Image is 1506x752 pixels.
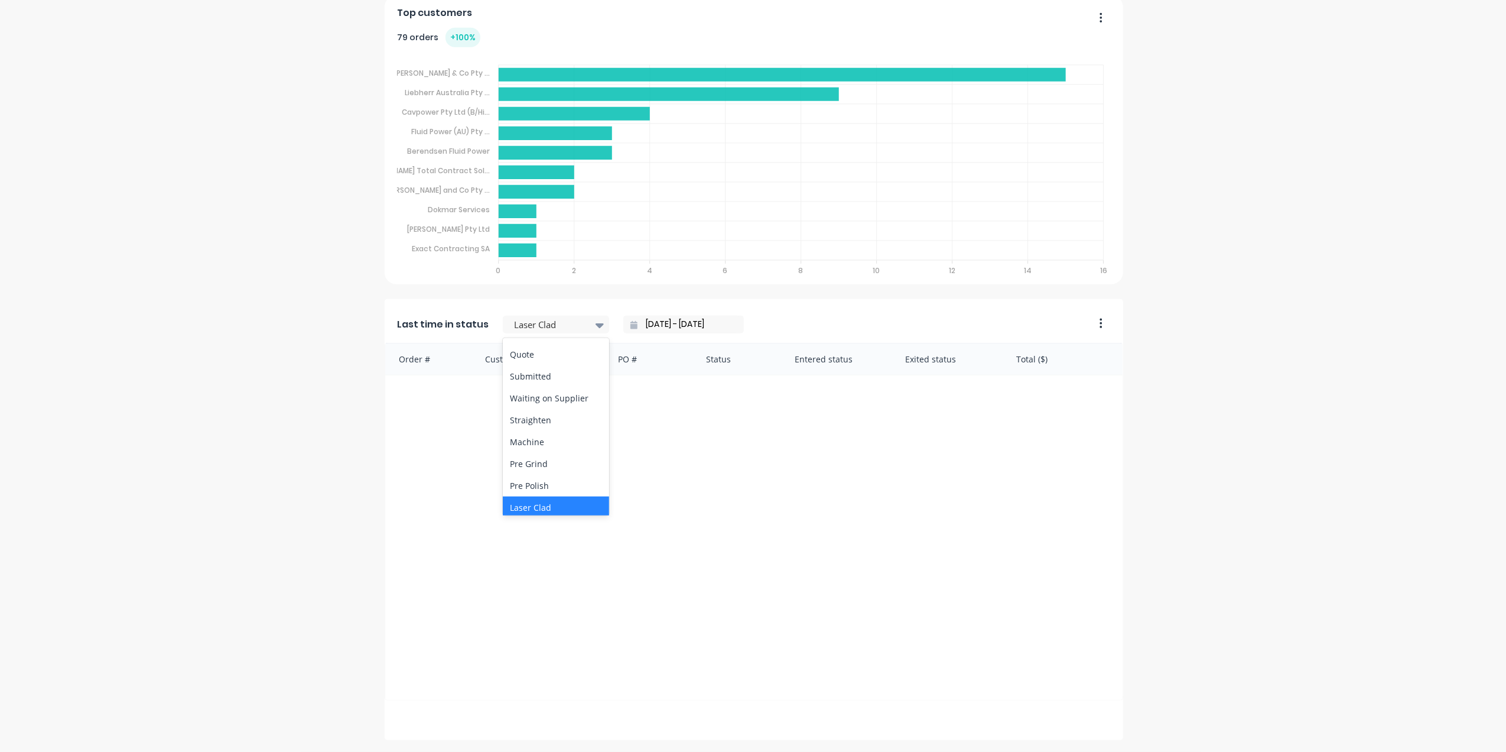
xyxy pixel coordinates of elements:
tspan: 14 [1024,265,1032,275]
div: Exited status [894,343,1004,375]
div: + 100 % [445,28,480,47]
tspan: 4 [647,265,652,275]
tspan: [PERSON_NAME] Pty Ltd [407,224,490,234]
input: Filter by date [637,316,739,333]
div: Customer [473,343,606,375]
tspan: 12 [949,265,956,275]
div: 79 orders [397,28,480,47]
div: Status [695,343,783,375]
div: Total ($) [1004,343,1123,375]
div: Entered status [783,343,893,375]
tspan: Berendsen Fluid Power [407,146,490,156]
tspan: Cavpower Pty Ltd (B/Hi... [402,107,490,117]
div: Quote [503,343,609,365]
tspan: Exact Contracting SA [412,244,490,254]
tspan: 16 [1101,265,1108,275]
tspan: Fluid Power (AU) Pty ... [411,127,490,137]
div: Straighten [503,409,609,431]
div: Machine [503,431,609,453]
div: Pre Grind [503,453,609,475]
span: Top customers [397,6,472,20]
tspan: 8 [799,265,804,275]
tspan: Dokmar Services [428,205,490,215]
tspan: 2 [572,265,576,275]
div: Waiting on Supplier [503,387,609,409]
tspan: [PERSON_NAME] Total Contract Sol... [359,166,490,176]
tspan: Liebherr Australia Pty ... [405,87,490,98]
tspan: 6 [723,265,728,275]
div: Order # [385,343,474,375]
tspan: 0 [496,265,500,275]
tspan: MB [PERSON_NAME] & Co Pty ... [382,68,490,78]
div: Pre Polish [503,475,609,497]
span: Last time in status [397,317,489,332]
div: Submitted [503,365,609,387]
div: Laser Clad [503,497,609,518]
div: PO # [606,343,695,375]
tspan: [PERSON_NAME] and Co Pty ... [385,185,490,195]
tspan: 10 [873,265,880,275]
